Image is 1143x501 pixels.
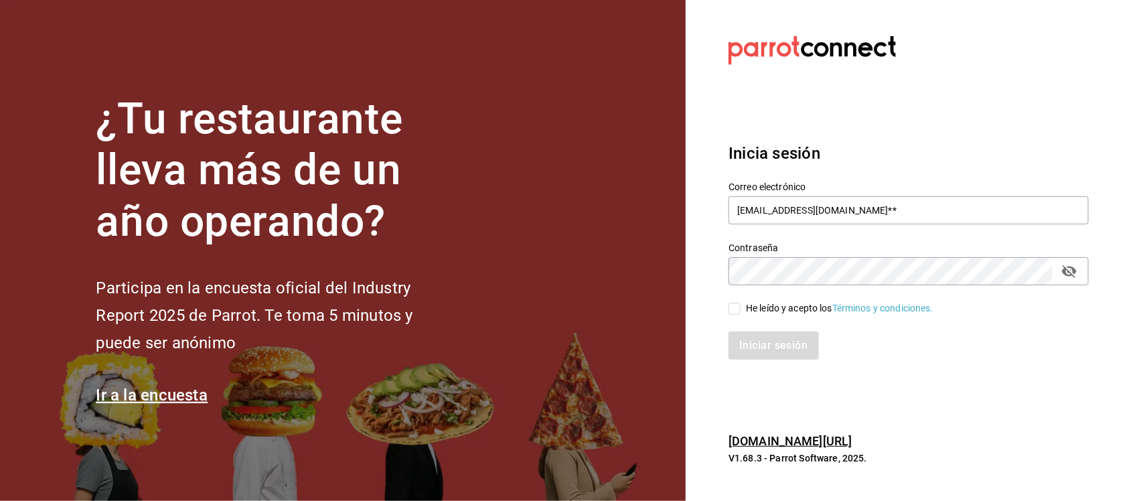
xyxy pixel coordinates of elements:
[96,94,457,248] h1: ¿Tu restaurante lleva más de un año operando?
[729,196,1089,224] input: Ingresa tu correo electrónico
[746,301,933,315] div: He leído y acepto los
[729,141,1089,165] h3: Inicia sesión
[729,434,852,448] a: [DOMAIN_NAME][URL]
[832,303,933,313] a: Términos y condiciones.
[729,451,1089,465] p: V1.68.3 - Parrot Software, 2025.
[729,182,1089,192] label: Correo electrónico
[96,386,208,405] a: Ir a la encuesta
[729,243,1089,253] label: Contraseña
[1058,260,1081,283] button: passwordField
[96,275,457,356] h2: Participa en la encuesta oficial del Industry Report 2025 de Parrot. Te toma 5 minutos y puede se...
